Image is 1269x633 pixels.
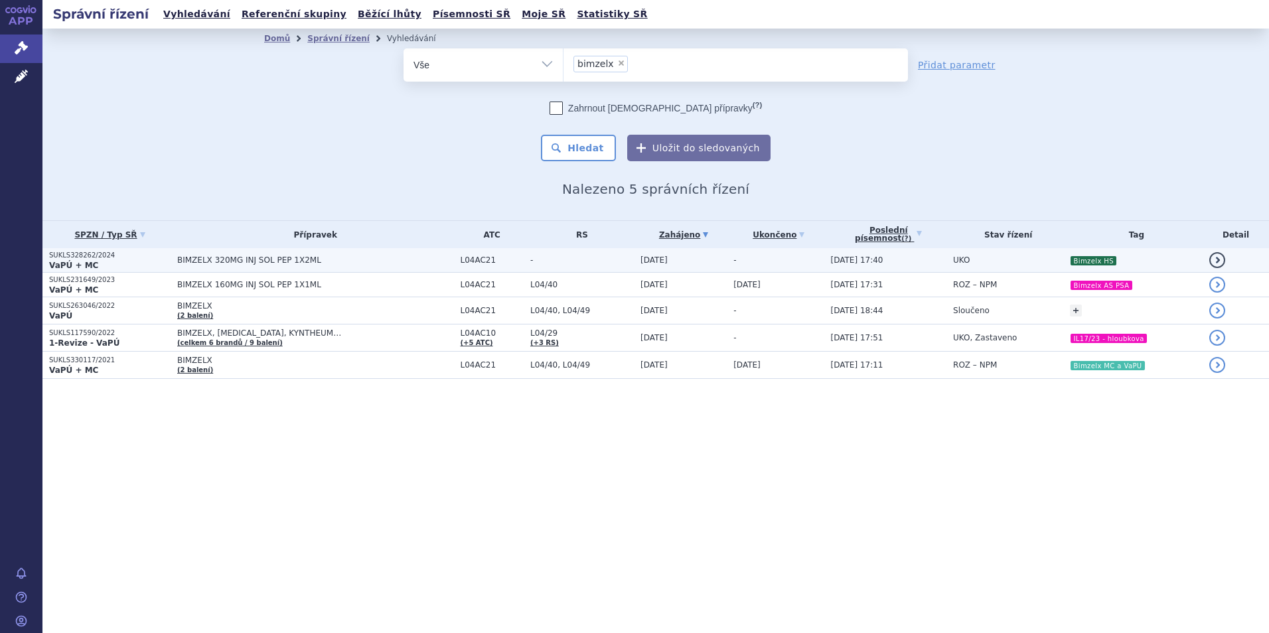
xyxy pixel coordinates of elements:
i: IL17/23 - hloubkova [1071,334,1146,343]
span: bimzelx [577,59,614,68]
a: detail [1209,252,1225,268]
span: L04AC21 [460,306,523,315]
th: ATC [453,221,523,248]
span: L04/29 [530,328,634,338]
span: - [733,306,736,315]
i: Bimzelx MC a VaPU [1071,361,1144,370]
a: SPZN / Typ SŘ [49,226,171,244]
a: Přidat parametr [918,58,996,72]
i: Bimzelx AS PSA [1071,281,1132,290]
span: [DATE] [640,255,668,265]
label: Zahrnout [DEMOGRAPHIC_DATA] přípravky [550,102,762,115]
strong: VaPÚ [49,311,72,320]
li: Vyhledávání [387,29,453,48]
abbr: (?) [901,235,911,243]
a: Zahájeno [640,226,727,244]
span: - [530,255,634,265]
abbr: (?) [753,101,762,109]
span: [DATE] [640,306,668,315]
span: ROZ – NPM [953,360,997,370]
p: SUKLS231649/2023 [49,275,171,285]
span: L04/40, L04/49 [530,360,634,370]
a: (2 balení) [177,366,213,374]
a: Správní řízení [307,34,370,43]
a: Ukončeno [733,226,824,244]
strong: 1-Revize - VaPÚ [49,338,119,348]
span: Sloučeno [953,306,990,315]
span: [DATE] 17:40 [830,255,883,265]
a: Vyhledávání [159,5,234,23]
p: SUKLS263046/2022 [49,301,171,311]
span: L04AC21 [460,255,523,265]
strong: VaPÚ + MC [49,366,98,375]
a: detail [1209,277,1225,293]
a: Běžící lhůty [354,5,425,23]
span: [DATE] [640,333,668,342]
a: Domů [264,34,290,43]
span: ROZ – NPM [953,280,997,289]
span: [DATE] [640,280,668,289]
a: (celkem 6 brandů / 9 balení) [177,339,283,346]
strong: VaPÚ + MC [49,261,98,270]
a: Referenční skupiny [238,5,350,23]
button: Hledat [541,135,616,161]
span: UKO [953,255,970,265]
span: BIMZELX 160MG INJ SOL PEP 1X1ML [177,280,454,289]
th: RS [524,221,634,248]
a: Moje SŘ [518,5,569,23]
h2: Správní řízení [42,5,159,23]
a: Poslednípísemnost(?) [830,221,946,248]
a: (+5 ATC) [460,339,492,346]
span: [DATE] [733,280,761,289]
a: Písemnosti SŘ [429,5,514,23]
span: L04/40 [530,280,634,289]
span: L04/40, L04/49 [530,306,634,315]
span: - [733,255,736,265]
a: detail [1209,330,1225,346]
a: detail [1209,303,1225,318]
p: SUKLS330117/2021 [49,356,171,365]
span: [DATE] 18:44 [830,306,883,315]
th: Stav řízení [946,221,1063,248]
span: [DATE] 17:31 [830,280,883,289]
span: L04AC10 [460,328,523,338]
span: [DATE] 17:51 [830,333,883,342]
a: + [1070,305,1082,316]
span: [DATE] 17:11 [830,360,883,370]
input: bimzelx [632,55,639,72]
p: SUKLS117590/2022 [49,328,171,338]
span: - [733,333,736,342]
span: Nalezeno 5 správních řízení [562,181,749,197]
th: Přípravek [171,221,454,248]
th: Detail [1203,221,1269,248]
span: L04AC21 [460,280,523,289]
span: BIMZELX [177,301,454,311]
span: [DATE] [733,360,761,370]
a: Statistiky SŘ [573,5,651,23]
span: BIMZELX, [MEDICAL_DATA], KYNTHEUM… [177,328,454,338]
span: BIMZELX 320MG INJ SOL PEP 1X2ML [177,255,454,265]
span: L04AC21 [460,360,523,370]
strong: VaPÚ + MC [49,285,98,295]
a: (+3 RS) [530,339,559,346]
a: (2 balení) [177,312,213,319]
p: SUKLS328262/2024 [49,251,171,260]
a: detail [1209,357,1225,373]
button: Uložit do sledovaných [627,135,771,161]
i: Bimzelx HS [1071,256,1116,265]
th: Tag [1063,221,1203,248]
span: × [617,59,625,67]
span: [DATE] [640,360,668,370]
span: BIMZELX [177,356,454,365]
span: UKO, Zastaveno [953,333,1017,342]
